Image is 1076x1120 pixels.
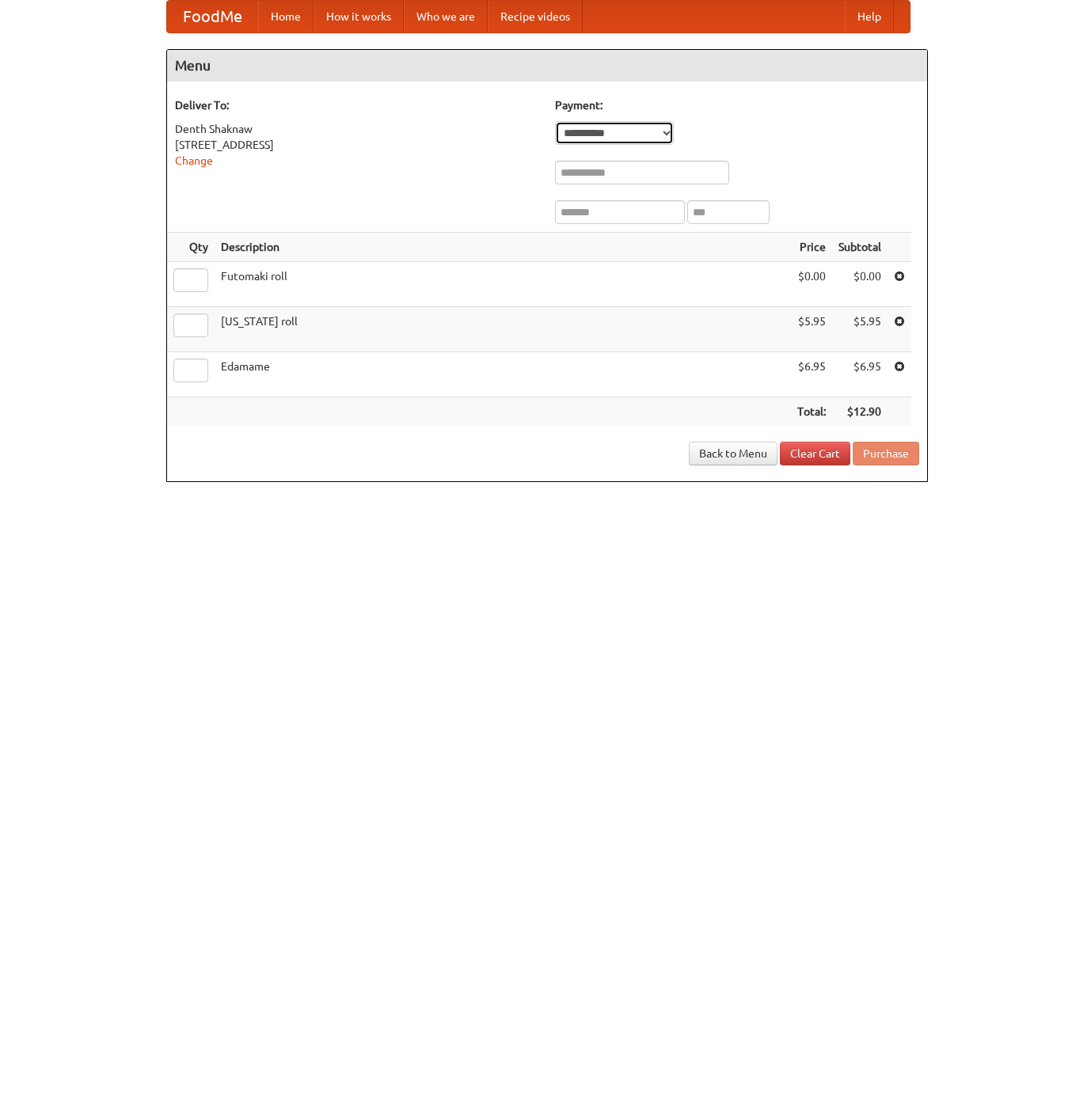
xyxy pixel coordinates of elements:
button: Purchase [853,442,919,465]
td: $5.95 [791,307,832,352]
a: FoodMe [167,1,258,32]
td: Edamame [215,352,791,397]
h5: Payment: [555,97,919,113]
th: Qty [167,233,215,262]
a: Who we are [404,1,488,32]
a: Recipe videos [488,1,583,32]
th: Subtotal [832,233,888,262]
th: Total: [791,397,832,427]
a: Home [258,1,314,32]
h5: Deliver To: [175,97,539,113]
td: $6.95 [832,352,888,397]
th: Price [791,233,832,262]
div: Denth Shaknaw [175,121,539,137]
a: Back to Menu [689,442,778,465]
td: $0.00 [791,262,832,307]
td: Futomaki roll [215,262,791,307]
a: How it works [314,1,404,32]
a: Change [175,154,213,167]
th: Description [215,233,791,262]
h4: Menu [167,50,927,82]
td: $0.00 [832,262,888,307]
a: Clear Cart [780,442,850,465]
td: $5.95 [832,307,888,352]
a: Help [845,1,894,32]
td: $6.95 [791,352,832,397]
th: $12.90 [832,397,888,427]
td: [US_STATE] roll [215,307,791,352]
div: [STREET_ADDRESS] [175,137,539,153]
